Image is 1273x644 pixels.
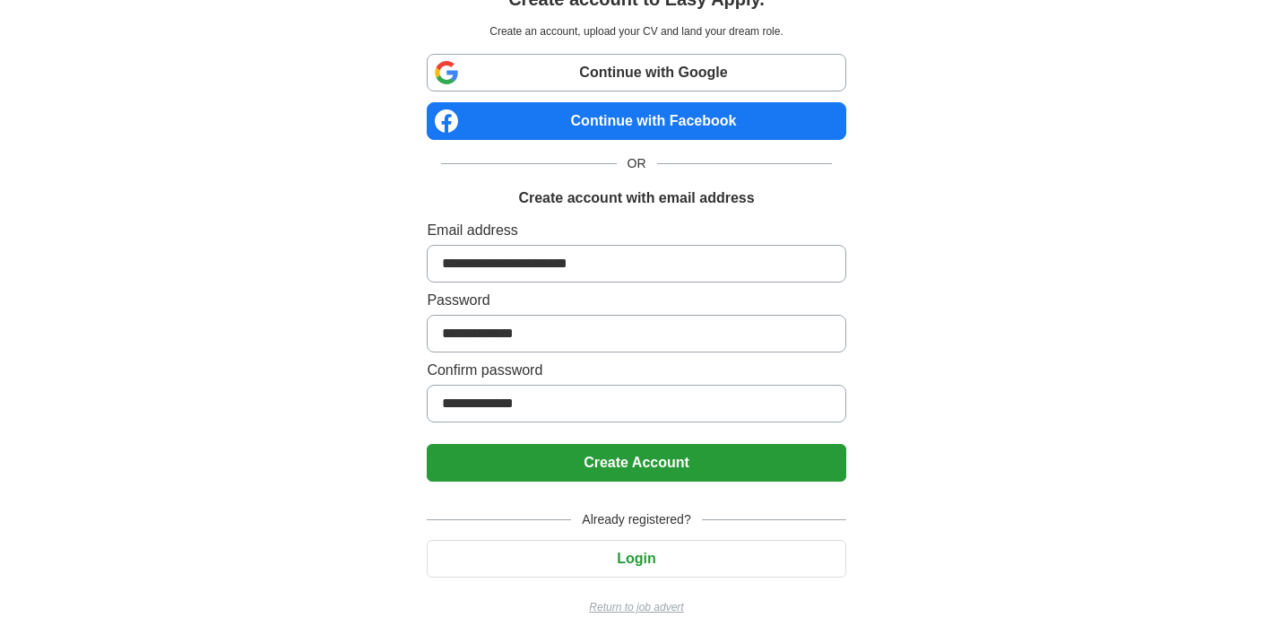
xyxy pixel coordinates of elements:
p: Create an account, upload your CV and land your dream role. [430,23,842,39]
button: Login [427,540,845,578]
a: Return to job advert [427,599,845,615]
label: Email address [427,220,845,241]
a: Continue with Facebook [427,102,845,140]
a: Continue with Google [427,54,845,91]
label: Confirm password [427,360,845,381]
button: Create Account [427,444,845,482]
span: OR [617,154,657,173]
label: Password [427,290,845,311]
span: Already registered? [571,510,701,529]
h1: Create account with email address [518,187,754,209]
a: Login [427,551,845,566]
